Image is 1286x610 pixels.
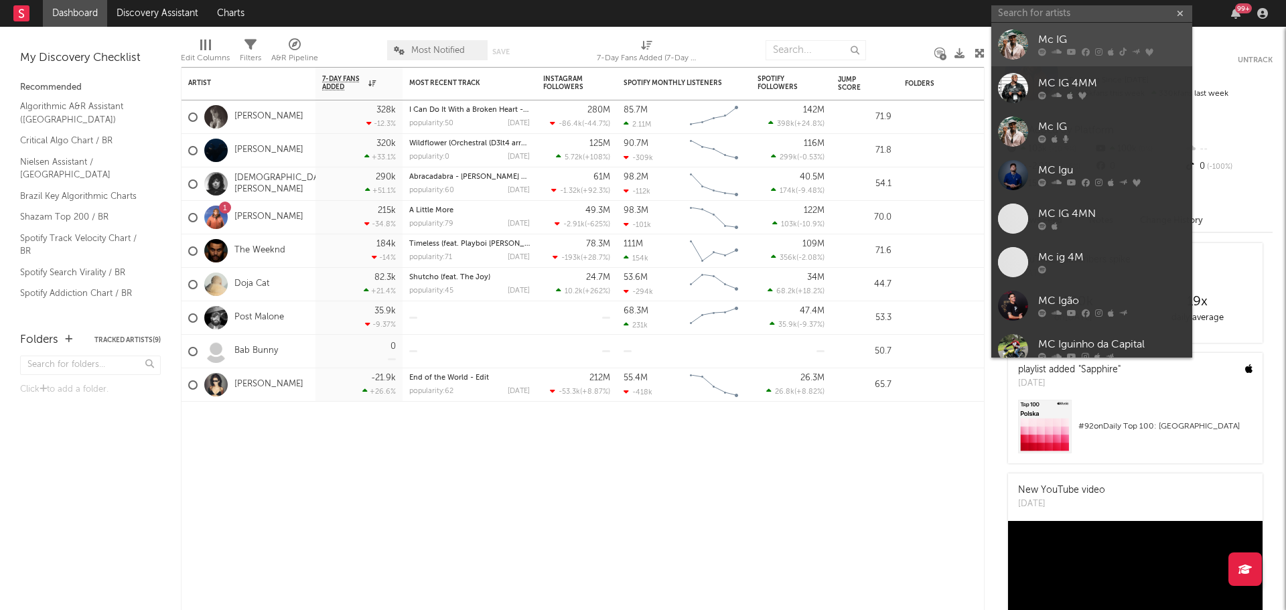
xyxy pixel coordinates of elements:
[409,106,530,114] div: I Can Do It With a Broken Heart - Dombresky Remix
[586,240,610,248] div: 78.3M
[593,173,610,181] div: 61M
[684,134,744,167] svg: Chart title
[798,288,823,295] span: +18.2 %
[372,253,396,262] div: -14 %
[771,153,825,161] div: ( )
[589,139,610,148] div: 125M
[684,201,744,234] svg: Chart title
[838,277,891,293] div: 44.7
[409,140,530,147] div: Wildflower (Orchestral (D3lt4 arrang.)
[804,139,825,148] div: 116M
[362,387,396,396] div: +26.6 %
[798,187,823,195] span: -9.48 %
[563,221,585,228] span: -2.91k
[20,231,147,258] a: Spotify Track Velocity Chart / BR
[543,75,590,91] div: Instagram Followers
[364,153,396,161] div: +33.1 %
[624,206,648,215] div: 98.3M
[991,284,1192,327] a: MC Igão
[684,234,744,268] svg: Chart title
[20,99,147,127] a: Algorithmic A&R Assistant ([GEOGRAPHIC_DATA])
[583,187,608,195] span: +92.3 %
[409,254,452,261] div: popularity: 71
[240,33,261,72] div: Filters
[234,379,303,390] a: [PERSON_NAME]
[20,50,161,66] div: My Discovery Checklist
[838,210,891,226] div: 70.0
[991,5,1192,22] input: Search for artists
[409,388,453,395] div: popularity: 62
[991,66,1192,110] a: MC IG 4MM
[838,76,871,92] div: Jump Score
[374,307,396,315] div: 35.9k
[234,279,269,290] a: Doja Cat
[376,173,396,181] div: 290k
[838,344,891,360] div: 50.7
[371,374,396,382] div: -21.9k
[234,145,303,156] a: [PERSON_NAME]
[322,75,365,91] span: 7-Day Fans Added
[1018,483,1105,498] div: New YouTube video
[409,79,510,87] div: Most Recent Track
[624,153,653,162] div: -309k
[838,143,891,159] div: 71.8
[1078,418,1253,435] div: # 92 on Daily Top 100: [GEOGRAPHIC_DATA]
[991,110,1192,153] a: Mc IG
[20,80,161,96] div: Recommended
[20,133,147,148] a: Critical Algo Chart / BR
[409,153,449,161] div: popularity: 0
[1235,3,1252,13] div: 99 +
[492,48,510,56] button: Save
[390,342,396,351] div: 0
[597,33,697,72] div: 7-Day Fans Added (7-Day Fans Added)
[1231,8,1240,19] button: 99+
[20,307,147,335] a: TikTok Videos Assistant / [GEOGRAPHIC_DATA]
[800,173,825,181] div: 40.5M
[556,153,610,161] div: ( )
[559,121,582,128] span: -86.4k
[587,221,608,228] span: -625 %
[766,387,825,396] div: ( )
[771,253,825,262] div: ( )
[188,79,289,87] div: Artist
[585,288,608,295] span: +262 %
[624,106,648,115] div: 85.7M
[20,332,58,348] div: Folders
[838,243,891,259] div: 71.6
[800,307,825,315] div: 47.4M
[409,274,530,281] div: Shutcho (feat. The Joy)
[781,221,797,228] span: 103k
[364,220,396,228] div: -34.8 %
[553,253,610,262] div: ( )
[376,240,396,248] div: 184k
[796,121,823,128] span: +24.8 %
[684,368,744,402] svg: Chart title
[772,220,825,228] div: ( )
[234,312,284,323] a: Post Malone
[555,220,610,228] div: ( )
[1038,250,1186,266] div: Mc ig 4M
[624,374,648,382] div: 55.4M
[583,254,608,262] span: +28.7 %
[597,50,697,66] div: 7-Day Fans Added (7-Day Fans Added)
[807,273,825,282] div: 34M
[271,33,318,72] div: A&R Pipeline
[234,111,303,123] a: [PERSON_NAME]
[561,254,581,262] span: -193k
[550,119,610,128] div: ( )
[624,139,648,148] div: 90.7M
[409,120,453,127] div: popularity: 50
[1038,293,1186,309] div: MC Igão
[777,121,794,128] span: 398k
[1184,141,1273,158] div: --
[409,287,453,295] div: popularity: 45
[775,388,794,396] span: 26.8k
[799,154,823,161] span: -0.53 %
[271,50,318,66] div: A&R Pipeline
[624,321,648,329] div: 231k
[684,100,744,134] svg: Chart title
[766,40,866,60] input: Search...
[409,374,489,382] a: End of the World - Edit
[624,240,643,248] div: 111M
[181,50,230,66] div: Edit Columns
